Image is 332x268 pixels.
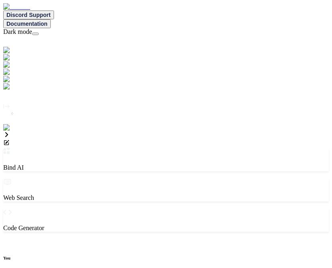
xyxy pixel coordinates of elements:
[3,69,39,76] img: githubDark
[3,10,54,19] button: Discord Support
[3,47,33,54] img: darkChat
[3,194,329,202] p: Web Search
[3,19,51,28] button: Documentation
[3,256,329,260] h6: You
[3,28,32,35] span: Dark mode
[3,54,46,61] img: darkAi-studio
[3,224,329,232] p: Code Generator
[3,124,29,131] img: settings
[3,3,30,10] img: Bind AI
[3,164,329,171] p: Bind AI
[6,12,51,18] span: Discord Support
[3,76,33,83] img: premium
[6,21,48,27] span: Documentation
[3,61,33,69] img: darkChat
[3,83,44,90] img: cloudideIcon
